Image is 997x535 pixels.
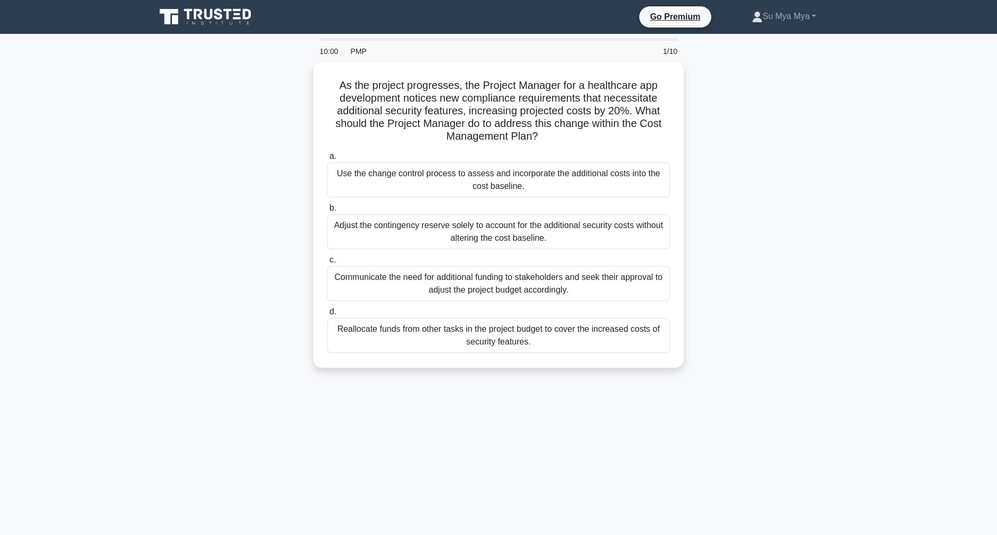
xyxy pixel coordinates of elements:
div: Use the change control process to assess and incorporate the additional costs into the cost basel... [327,162,670,197]
div: 1/10 [622,41,684,62]
div: Communicate the need for additional funding to stakeholders and seek their approval to adjust the... [327,266,670,301]
span: a. [329,151,336,160]
div: 10:00 [313,41,344,62]
div: Adjust the contingency reserve solely to account for the additional security costs without alteri... [327,214,670,249]
a: Su Mya Mya [727,6,841,27]
h5: As the project progresses, the Project Manager for a healthcare app development notices new compl... [326,79,671,143]
span: d. [329,307,336,316]
div: PMP [344,41,529,62]
a: Go Premium [643,10,706,23]
div: Reallocate funds from other tasks in the project budget to cover the increased costs of security ... [327,318,670,353]
span: b. [329,203,336,212]
span: c. [329,255,336,264]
